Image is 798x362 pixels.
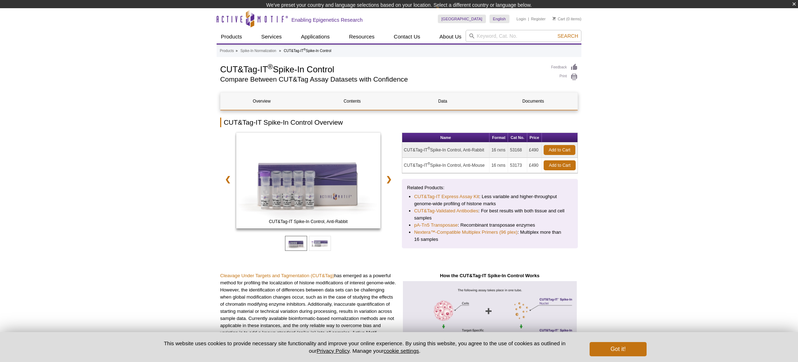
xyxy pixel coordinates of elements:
button: Search [555,33,580,39]
p: This website uses cookies to provide necessary site functionality and improve your online experie... [151,340,578,355]
img: Your Cart [553,17,556,20]
td: 16 rxns [489,158,508,173]
li: : Recombinant transposase enzymes [414,222,566,229]
th: Name [402,133,490,143]
p: has emerged as a powerful method for profiling the localization of histone modifications of inter... [220,272,397,351]
a: Contact Us [389,30,424,43]
button: cookie settings [384,348,419,354]
a: Privacy Policy [317,348,349,354]
sup: ® [427,146,430,150]
a: Print [551,73,578,81]
th: Price [527,133,542,143]
a: Cleavage Under Targets and Tagmentation (CUT&Tag) [220,273,334,278]
a: Resources [345,30,379,43]
li: » [235,49,238,53]
a: Services [257,30,286,43]
th: Cat No. [508,133,527,143]
a: About Us [435,30,466,43]
th: Format [489,133,508,143]
td: £490 [527,143,542,158]
li: (0 items) [553,15,581,23]
a: Login [517,16,526,21]
a: [GEOGRAPHIC_DATA] [438,15,486,23]
a: Documents [492,93,574,110]
a: Products [220,48,234,54]
a: ❮ [220,171,235,187]
sup: ® [304,48,306,51]
h2: Compare Between CUT&Tag Assay Datasets with Confidence [220,76,544,83]
li: : Multiplex more than 16 samples [414,229,566,243]
button: Got it! [590,342,647,356]
a: Products [217,30,246,43]
a: Overview [221,93,303,110]
a: ❯ [381,171,397,187]
a: Feedback [551,63,578,71]
a: CUT&Tag-IT Spike-In Control, Anti-Mouse [236,133,380,231]
a: pA-Tn5 Transposase [414,222,458,229]
li: | [528,15,529,23]
sup: ® [427,162,430,166]
a: Contents [311,93,393,110]
img: Change Here [436,5,455,22]
h2: CUT&Tag-IT Spike-In Control Overview [220,118,578,127]
a: Add to Cart [544,160,576,170]
li: : For best results with both tissue and cell samples [414,207,566,222]
td: CUT&Tag-IT Spike-In Control, Anti-Mouse [402,158,490,173]
a: Register [531,16,545,21]
a: CUT&Tag-IT Express Assay Kit [414,193,479,200]
strong: How the CUT&Tag-IT Spike-In Control Works [440,273,539,278]
a: Nextera™-Compatible Multiplex Primers (96 plex) [414,229,518,236]
input: Keyword, Cat. No. [466,30,581,42]
li: CUT&Tag-IT Spike-In Control [284,49,331,53]
li: : Less variable and higher-throughput genome-wide profiling of histone marks [414,193,566,207]
h2: Enabling Epigenetics Research [291,17,363,23]
sup: ® [268,63,273,71]
a: Data [401,93,484,110]
a: Cart [553,16,565,21]
a: Add to Cart [544,145,575,155]
td: 53168 [508,143,527,158]
li: » [279,49,281,53]
td: CUT&Tag-IT Spike-In Control, Anti-Rabbit [402,143,490,158]
a: English [489,15,509,23]
p: Related Products: [407,184,573,191]
a: Applications [297,30,334,43]
span: CUT&Tag-IT Spike-In Control, Anti-Rabbit [238,218,379,225]
a: CUT&Tag-Validated Antibodies [414,207,478,214]
a: Spike-In Normalization [240,48,276,54]
span: Search [558,33,578,39]
td: £490 [527,158,542,173]
img: CUT&Tag-IT Spike-In Control, Anti-Rabbit [236,133,380,229]
td: 53173 [508,158,527,173]
td: 16 rxns [489,143,508,158]
h1: CUT&Tag-IT Spike-In Control [220,63,544,74]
